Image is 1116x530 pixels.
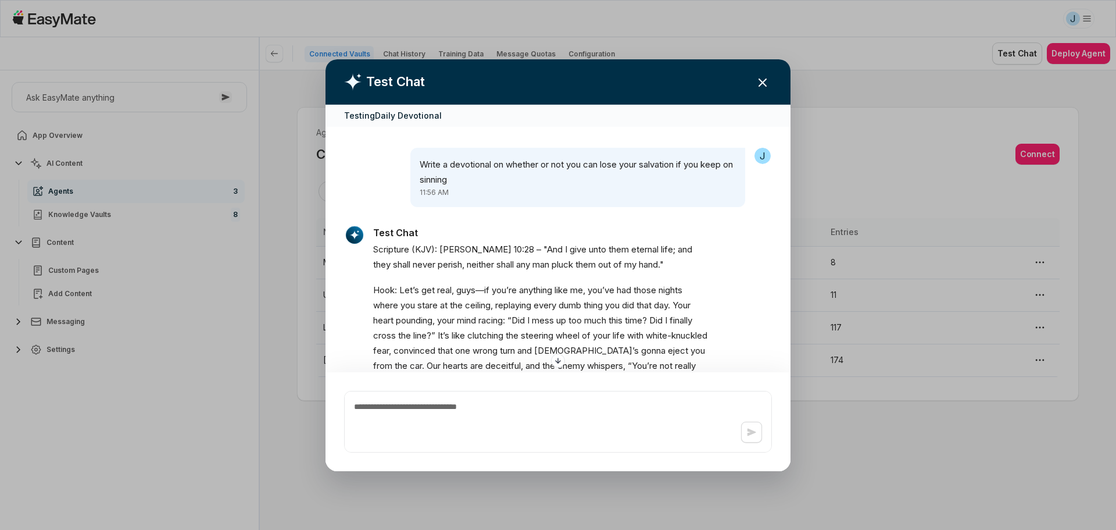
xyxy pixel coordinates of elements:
span: life; [661,241,675,257]
span: It’s [438,328,449,343]
span: Hook: [373,283,397,298]
span: steering [521,328,553,343]
span: where [373,298,398,313]
span: nights [659,283,682,298]
span: pluck [552,257,573,272]
span: line?” [413,328,435,343]
span: thing [584,298,603,313]
span: give [570,241,586,257]
span: are [470,358,483,374]
span: that [636,298,652,313]
span: your [593,328,610,343]
span: day. [654,298,670,313]
span: at [440,298,448,313]
span: you’ve [588,283,614,298]
span: time? [625,313,647,328]
span: every [534,298,556,313]
span: eject [668,343,688,358]
span: get [421,283,435,298]
span: "And [543,241,563,257]
span: mess [532,313,554,328]
span: white-knuckled [646,328,707,343]
span: dumb [559,298,581,313]
span: really [675,358,696,374]
span: your [437,313,455,328]
span: neither [467,257,494,272]
span: never [413,257,435,272]
span: Your [673,298,691,313]
p: Testing Daily Devotional [344,109,442,121]
p: Test Chat [373,225,708,239]
span: clutching [467,328,503,343]
span: guys—if [456,283,489,298]
span: wheel [556,328,580,343]
span: that [438,343,453,358]
span: with [627,328,643,343]
span: like [555,283,568,298]
span: “You’re [628,358,657,374]
span: and [678,241,692,257]
span: much [584,313,606,328]
span: the [450,298,463,313]
span: shall [496,257,514,272]
span: you [691,343,705,358]
span: did [622,298,634,313]
span: Let’s [399,283,419,298]
span: and [525,358,540,374]
span: [DEMOGRAPHIC_DATA]’s [534,343,639,358]
span: of [582,328,591,343]
span: my [624,257,636,272]
span: anything [519,283,552,298]
span: too [568,313,582,328]
span: Write a devotional on whether or not you can lose your salvation if you keep on sinning [420,158,733,184]
span: 10:28 [514,241,534,257]
span: you [605,298,620,313]
span: finally [670,313,692,328]
span: fear, [373,343,391,358]
span: – [536,241,541,257]
span: ceiling, [465,298,493,313]
span: like [452,328,465,343]
span: whispers, [587,358,625,374]
span: of [613,257,622,272]
span: life [613,328,625,343]
span: convinced [394,343,435,358]
span: perish, [438,257,464,272]
span: those [634,283,656,298]
span: I [527,313,530,328]
span: and [517,343,532,358]
span: this [609,313,623,328]
span: you [400,298,415,313]
p: Test Chat [366,72,425,91]
span: man [532,257,549,272]
span: I [665,313,667,328]
p: 11:56 AM [420,187,736,197]
span: racing: [478,313,505,328]
span: the [395,358,407,374]
span: gonna [641,343,666,358]
span: up [556,313,566,328]
span: real, [437,283,454,298]
span: pounding, [396,313,435,328]
span: hand." [639,257,664,272]
span: Did [649,313,663,328]
span: eternal [631,241,659,257]
span: (KJV): [412,241,437,257]
span: the [398,328,411,343]
span: “Did [507,313,525,328]
span: the [506,328,518,343]
span: shall [393,257,410,272]
span: out [598,257,611,272]
span: not [660,358,673,374]
span: wrong [473,343,498,358]
span: mind [457,313,476,328]
span: turn [500,343,515,358]
span: I [565,241,567,257]
span: stare [417,298,438,313]
span: any [516,257,530,272]
span: me, [570,283,585,298]
span: had [617,283,631,298]
span: enemy [557,358,585,374]
span: they [373,257,391,272]
span: the [542,358,555,374]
